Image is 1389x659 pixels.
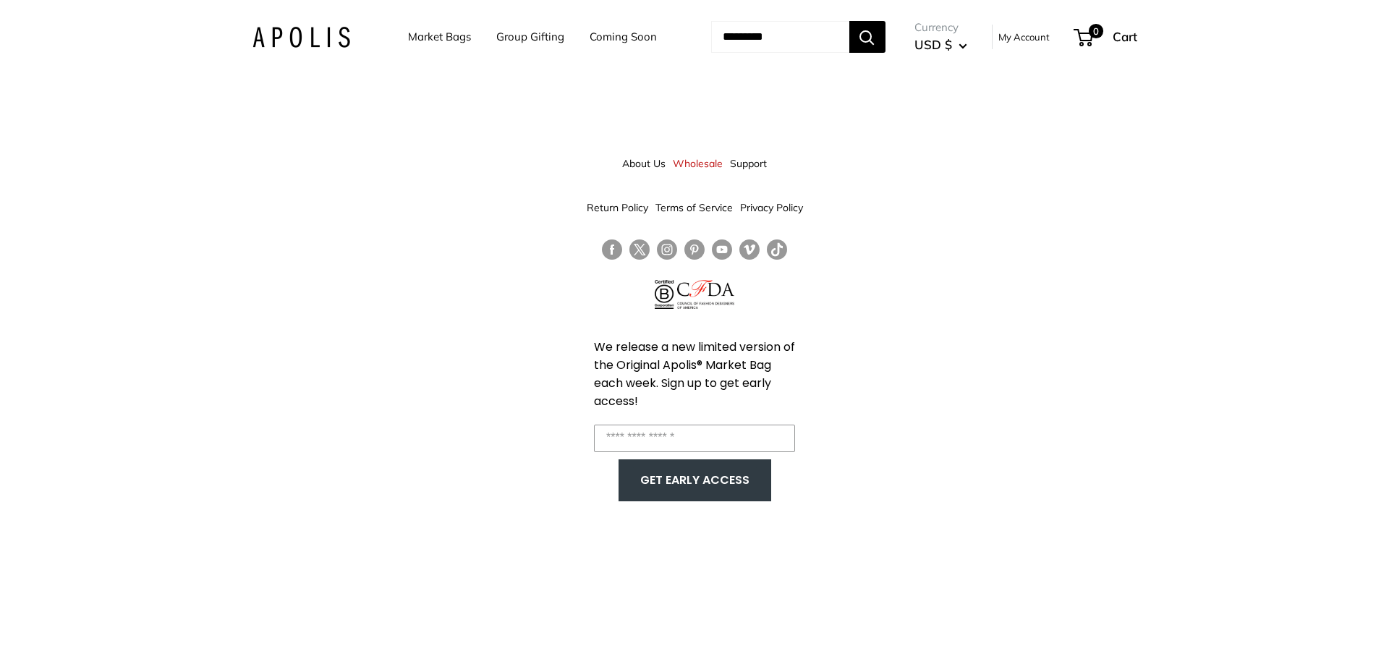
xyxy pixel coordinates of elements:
a: Market Bags [408,27,471,47]
img: Apolis [252,27,350,48]
button: GET EARLY ACCESS [633,467,757,494]
button: Search [849,21,885,53]
a: Support [730,150,767,177]
input: Search... [711,21,849,53]
span: We release a new limited version of the Original Apolis® Market Bag each week. Sign up to get ear... [594,339,795,409]
img: Certified B Corporation [655,280,674,309]
a: Follow us on Twitter [629,239,650,265]
a: My Account [998,28,1050,46]
a: Group Gifting [496,27,564,47]
a: Follow us on Tumblr [767,239,787,260]
input: Enter your email [594,425,795,452]
a: Follow us on Pinterest [684,239,705,260]
span: USD $ [914,37,952,52]
img: Council of Fashion Designers of America Member [677,280,734,309]
a: Coming Soon [590,27,657,47]
a: Return Policy [587,195,648,221]
span: 0 [1088,24,1103,38]
a: 0 Cart [1075,25,1137,48]
a: Follow us on YouTube [712,239,732,260]
a: Terms of Service [655,195,733,221]
button: USD $ [914,33,967,56]
a: Follow us on Facebook [602,239,622,260]
a: Wholesale [673,150,723,177]
span: Cart [1113,29,1137,44]
span: Currency [914,17,967,38]
a: Follow us on Instagram [657,239,677,260]
a: About Us [622,150,666,177]
a: Follow us on Vimeo [739,239,760,260]
a: Privacy Policy [740,195,803,221]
